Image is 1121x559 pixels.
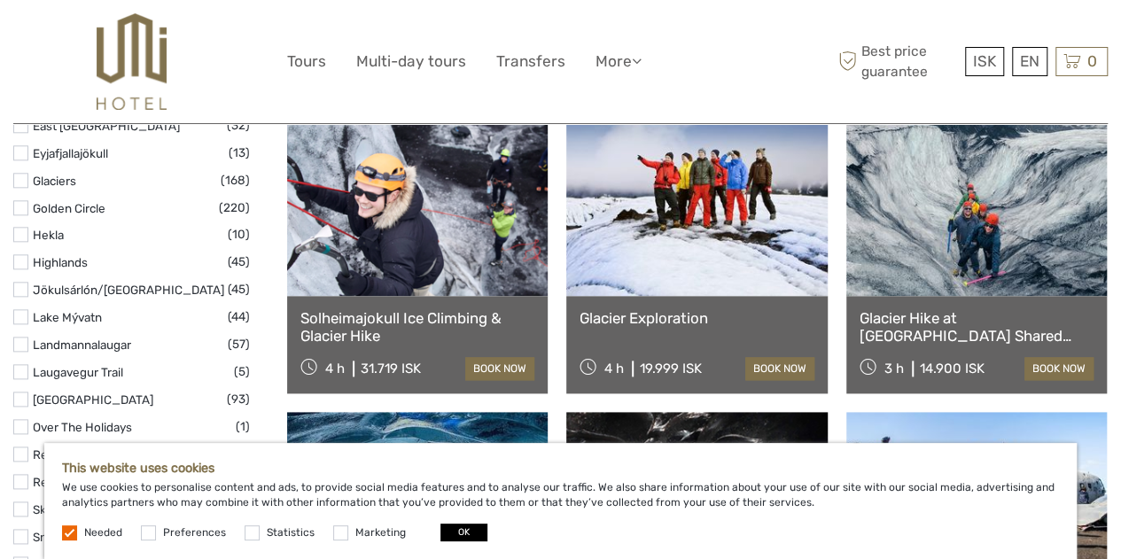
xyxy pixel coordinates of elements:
[33,146,108,160] a: Eyjafjallajökull
[884,361,904,377] span: 3 h
[267,525,315,540] label: Statistics
[33,119,180,133] a: East [GEOGRAPHIC_DATA]
[33,502,84,516] a: Skaftafell
[234,361,250,382] span: (5)
[33,283,224,297] a: Jökulsárlón/[GEOGRAPHIC_DATA]
[227,389,250,409] span: (93)
[580,309,814,327] a: Glacier Exploration
[745,357,814,380] a: book now
[356,49,466,74] a: Multi-day tours
[33,174,76,188] a: Glaciers
[84,525,122,540] label: Needed
[33,392,153,407] a: [GEOGRAPHIC_DATA]
[163,525,226,540] label: Preferences
[33,530,101,544] a: Snæfellsnes
[228,224,250,245] span: (10)
[228,307,250,327] span: (44)
[361,361,421,377] div: 31.719 ISK
[1024,357,1094,380] a: book now
[596,49,642,74] a: More
[33,255,88,269] a: Highlands
[33,420,132,434] a: Over The Holidays
[221,170,250,190] span: (168)
[33,475,108,489] a: Reykjavík City
[33,228,64,242] a: Hekla
[287,49,326,74] a: Tours
[300,309,534,345] a: Solheimajokull Ice Climbing & Glacier Hike
[228,279,250,299] span: (45)
[236,416,250,437] span: (1)
[25,31,200,45] p: We're away right now. Please check back later!
[33,338,131,352] a: Landmannalaugar
[1012,47,1047,76] div: EN
[33,201,105,215] a: Golden Circle
[325,361,345,377] span: 4 h
[228,252,250,272] span: (45)
[62,461,1059,476] h5: This website uses cookies
[33,310,102,324] a: Lake Mývatn
[920,361,985,377] div: 14.900 ISK
[860,309,1094,345] a: Glacier Hike at [GEOGRAPHIC_DATA] Shared Experience
[44,443,1077,559] div: We use cookies to personalise content and ads, to provide social media features and to analyse ou...
[355,525,406,540] label: Marketing
[604,361,624,377] span: 4 h
[228,334,250,354] span: (57)
[973,52,996,70] span: ISK
[33,365,123,379] a: Laugavegur Trail
[33,447,90,462] a: Reykjanes
[227,115,250,136] span: (32)
[1085,52,1100,70] span: 0
[640,361,702,377] div: 19.999 ISK
[229,143,250,163] span: (13)
[834,42,961,81] span: Best price guarantee
[496,49,565,74] a: Transfers
[97,13,167,110] img: 526-1e775aa5-7374-4589-9d7e-5793fb20bdfc_logo_big.jpg
[465,357,534,380] a: book now
[219,198,250,218] span: (220)
[204,27,225,49] button: Open LiveChat chat widget
[440,524,487,541] button: OK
